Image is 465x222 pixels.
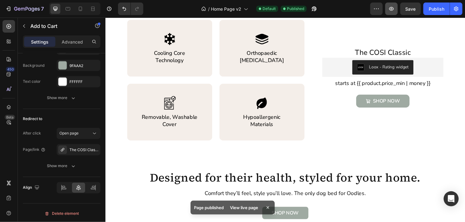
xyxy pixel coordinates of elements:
p: Comfort they’ll feel, style you’ll love. The only dog bed for Oodles. [95,180,281,187]
div: Show more [47,95,76,101]
div: Redirect to [23,116,42,122]
img: loox.png [263,48,270,55]
p: Orthopaedic [MEDICAL_DATA] [132,34,195,48]
p: starts at {{ product.price_min | money }} [227,65,352,72]
span: Save [406,6,416,12]
div: After click [23,131,41,136]
div: Delete element [44,210,79,218]
h1: The COSI Classic [227,31,353,42]
button: Save [400,3,421,15]
p: 7 [41,5,44,13]
p: Page published [194,204,224,211]
button: Show more [23,161,100,172]
button: Publish [423,3,450,15]
div: Beta [5,115,15,120]
p: Add to Cart [30,22,84,30]
span: Published [287,6,304,12]
span: Open page [59,131,79,136]
img: gempages_572669083955233944-6308d3ac-2735-4c9e-ba02-56ae75be7b4c.webp [156,82,171,97]
div: View live page [227,203,262,212]
h2: Designed for their health, styled for your home. [31,160,344,175]
div: SHOP NOW [279,84,308,90]
button: Show more [23,92,100,104]
div: Undo/Redo [118,3,143,15]
p: SHOP NOW [174,201,202,207]
div: 9FAAA2 [69,63,99,69]
button: Open page [57,128,100,139]
button: Delete element [23,209,100,219]
p: Removable, Washable Cover [36,100,98,115]
div: The COSI Classic [69,147,99,153]
div: Publish [429,6,444,12]
p: Settings [31,39,49,45]
div: Loox - Rating widget [275,48,317,55]
div: Text color [23,79,41,85]
p: Advanced [62,39,83,45]
div: Page/link [23,147,46,153]
button: SHOP NOW [262,80,318,94]
div: Align [23,184,41,192]
div: FFFFFF [69,79,99,85]
p: Hypoallergenic Materials [132,100,195,115]
img: gempages_572669083955233944-dc5e221b-183b-4b45-9ae2-ffcc6b21df16.png [59,82,74,97]
span: Home Page v2 [211,6,241,12]
button: Loox - Rating widget [258,44,322,59]
a: SHOP NOW [164,198,212,210]
span: Default [263,6,276,12]
div: Show more [47,163,76,169]
button: 7 [3,3,47,15]
div: Open Intercom Messenger [444,191,459,206]
span: / [208,6,210,12]
div: Background [23,63,44,68]
iframe: Design area [105,18,465,222]
div: 450 [6,67,15,72]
